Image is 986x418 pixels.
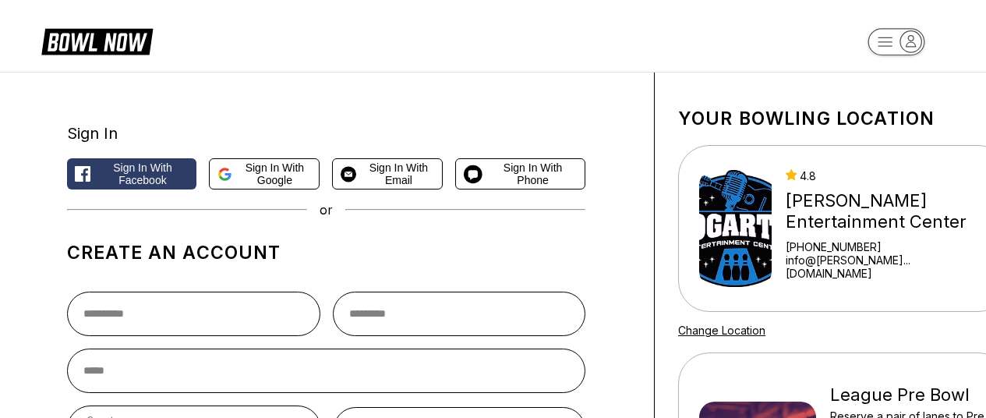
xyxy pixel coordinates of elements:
[332,158,443,190] button: Sign in with Email
[209,158,320,190] button: Sign in with Google
[67,202,585,218] div: or
[67,124,585,143] div: Sign In
[489,161,577,186] span: Sign in with Phone
[455,158,585,190] button: Sign in with Phone
[67,242,585,264] h1: Create an account
[362,161,434,186] span: Sign in with Email
[97,161,189,186] span: Sign in with Facebook
[239,161,312,186] span: Sign in with Google
[67,158,196,190] button: Sign in with Facebook
[699,170,772,287] img: Bogart's Entertainment Center
[678,324,765,337] a: Change Location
